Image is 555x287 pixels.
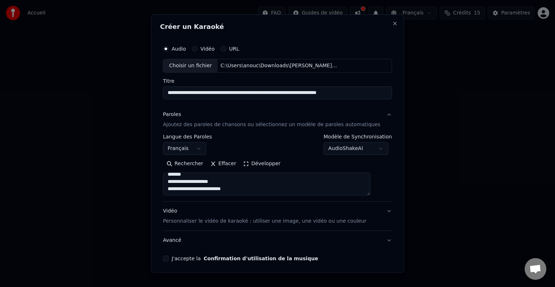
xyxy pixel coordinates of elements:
[163,105,392,134] button: ParolesAjoutez des paroles de chansons ou sélectionnez un modèle de paroles automatiques
[240,158,284,170] button: Développer
[163,207,366,225] div: Vidéo
[218,62,341,69] div: C:\Users\anouc\Downloads\[PERSON_NAME] - Sous le ciel de Paris - Instrumental Karaoke #karaoke #i...
[163,218,366,225] p: Personnaliser le vidéo de karaoké : utiliser une image, une vidéo ou une couleur
[163,59,218,72] div: Choisir un fichier
[163,158,207,170] button: Rechercher
[163,231,392,250] button: Avancé
[163,134,392,201] div: ParolesAjoutez des paroles de chansons ou sélectionnez un modèle de paroles automatiques
[163,202,392,231] button: VidéoPersonnaliser le vidéo de karaoké : utiliser une image, une vidéo ou une couleur
[160,23,395,30] h2: Créer un Karaoké
[172,256,318,261] label: J'accepte la
[172,46,186,51] label: Audio
[163,134,212,139] label: Langue des Paroles
[204,256,318,261] button: J'accepte la
[163,78,392,83] label: Titre
[324,134,392,139] label: Modèle de Synchronisation
[163,121,380,128] p: Ajoutez des paroles de chansons ou sélectionnez un modèle de paroles automatiques
[163,111,181,118] div: Paroles
[201,46,215,51] label: Vidéo
[207,158,240,170] button: Effacer
[229,46,239,51] label: URL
